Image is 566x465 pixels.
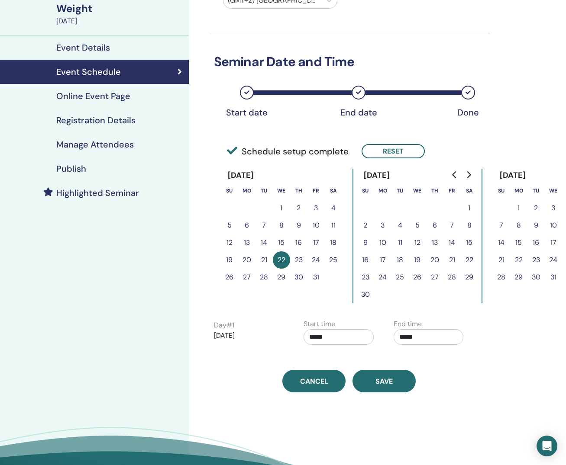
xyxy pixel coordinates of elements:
button: 21 [443,251,461,269]
button: 18 [325,234,342,251]
th: Thursday [426,182,443,199]
div: Done [446,107,490,118]
button: 21 [493,251,510,269]
button: 9 [290,217,307,234]
th: Monday [238,182,256,199]
th: Saturday [325,182,342,199]
button: 6 [238,217,256,234]
button: 20 [426,251,443,269]
button: 16 [290,234,307,251]
th: Sunday [493,182,510,199]
button: 18 [391,251,409,269]
th: Friday [443,182,461,199]
button: 4 [391,217,409,234]
button: 14 [256,234,273,251]
button: 26 [221,269,238,286]
button: 12 [221,234,238,251]
button: Save [353,370,416,392]
h4: Registration Details [56,115,136,125]
button: 16 [357,251,374,269]
button: 2 [290,199,307,217]
h3: Seminar Date and Time [209,54,490,70]
div: [DATE] [56,16,184,26]
button: 24 [307,251,325,269]
button: 4 [325,199,342,217]
button: 13 [238,234,256,251]
button: 8 [461,217,478,234]
button: 27 [426,269,443,286]
span: Save [375,377,393,386]
th: Monday [374,182,391,199]
button: 29 [510,269,527,286]
button: 8 [273,217,290,234]
button: 12 [409,234,426,251]
button: 5 [221,217,238,234]
button: 30 [357,286,374,303]
button: 11 [391,234,409,251]
button: 16 [527,234,545,251]
button: 25 [325,251,342,269]
button: 2 [527,199,545,217]
th: Monday [510,182,527,199]
button: 7 [443,217,461,234]
button: 23 [357,269,374,286]
th: Sunday [357,182,374,199]
button: 28 [256,269,273,286]
button: 14 [443,234,461,251]
button: 22 [461,251,478,269]
button: 28 [443,269,461,286]
button: 30 [290,269,307,286]
th: Tuesday [391,182,409,199]
button: 3 [307,199,325,217]
div: [DATE] [357,169,397,182]
th: Thursday [290,182,307,199]
div: Start date [225,107,268,118]
button: 5 [409,217,426,234]
button: 23 [527,251,545,269]
button: Go to previous month [448,166,462,183]
th: Saturday [461,182,478,199]
label: Day # 1 [214,320,234,330]
label: Start time [304,319,335,329]
button: 31 [307,269,325,286]
button: 17 [374,251,391,269]
button: 7 [493,217,510,234]
button: 15 [510,234,527,251]
button: Reset [362,144,425,158]
th: Friday [307,182,325,199]
button: 2 [357,217,374,234]
th: Wednesday [545,182,562,199]
button: 10 [307,217,325,234]
button: 19 [221,251,238,269]
button: 15 [461,234,478,251]
h4: Publish [56,164,86,174]
button: 15 [273,234,290,251]
label: End time [394,319,422,329]
button: Go to next month [462,166,475,183]
button: 10 [374,234,391,251]
button: 31 [545,269,562,286]
h4: Event Details [56,42,110,53]
button: 17 [545,234,562,251]
button: 11 [325,217,342,234]
div: Open Intercom Messenger [537,436,557,456]
th: Tuesday [256,182,273,199]
button: 17 [307,234,325,251]
button: 1 [273,199,290,217]
h4: Online Event Page [56,91,130,101]
div: [DATE] [493,169,533,182]
button: 28 [493,269,510,286]
span: Cancel [300,377,328,386]
button: 24 [374,269,391,286]
button: 23 [290,251,307,269]
button: 6 [426,217,443,234]
span: Schedule setup complete [227,145,349,158]
th: Wednesday [409,182,426,199]
button: 27 [238,269,256,286]
h4: Highlighted Seminar [56,188,139,198]
h4: Event Schedule [56,67,121,77]
button: 7 [256,217,273,234]
button: 10 [545,217,562,234]
div: End date [337,107,380,118]
button: 9 [527,217,545,234]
